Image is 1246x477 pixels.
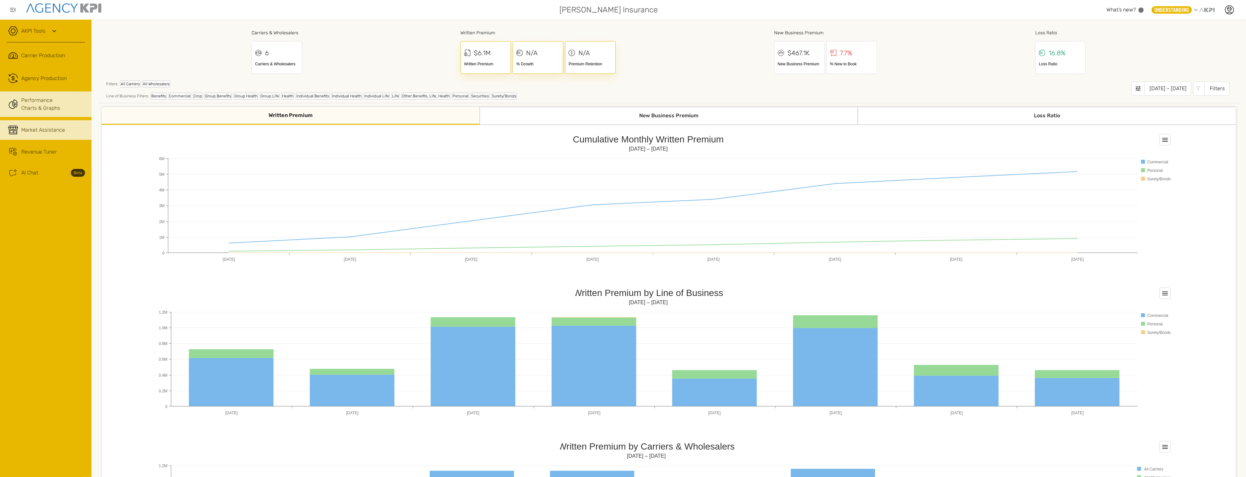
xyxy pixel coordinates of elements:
strong: Beta [71,169,85,177]
span: What’s new? [1106,7,1136,13]
div: Loss Ratio [1039,61,1082,67]
div: Filters: [106,80,517,91]
div: % New to Book [830,61,873,67]
div: Commercial [168,92,191,100]
div: Life [391,92,400,100]
div: N/A [578,48,590,58]
text: Commercial [1147,313,1168,318]
text: [DATE] [950,257,962,262]
div: 7.7% [840,48,852,58]
div: Group Benefits [204,92,232,100]
text: Written Premium by Line of Business [573,288,723,298]
text: [DATE] [829,257,841,262]
div: All Wholesalers [142,80,170,88]
span: Market Assistance [21,126,65,134]
div: All Carriers [120,80,141,88]
div: New Business Premium [480,107,858,125]
a: AKPI Tools [21,27,45,35]
div: Other Benefits, Life, Health [401,92,450,100]
text: 5M [159,172,164,177]
text: [DATE] [225,411,238,415]
div: Crop [193,92,203,100]
text: 3M [159,204,164,208]
text: [DATE] [950,411,963,415]
div: Benefits [151,92,167,100]
text: [DATE] [344,257,356,262]
span: [PERSON_NAME] Insurance [560,4,658,16]
div: Carriers & Wholesalers [252,29,302,36]
div: Health [281,92,294,100]
text: 0.2M [158,389,167,393]
text: [DATE] [467,411,479,415]
span: Carrier Production [21,52,65,59]
div: 16.8% [1049,48,1066,58]
span: Agency Production [21,74,67,82]
div: Filters [1204,81,1230,96]
text: All Carriers [1144,467,1163,471]
div: 6 [265,48,269,58]
div: New Business Premium [774,29,877,36]
div: $467.1K [788,48,810,58]
div: Loss Ratio [858,107,1236,125]
text: 0.4M [158,373,167,378]
text: 1.2M [158,464,167,468]
text: Commercial [1147,160,1168,164]
text: 6M [159,156,164,161]
div: Individual Health [331,92,362,100]
div: Written Premium [464,61,507,67]
text: [DATE] – [DATE] [629,146,668,152]
button: [DATE] – [DATE] [1131,81,1191,96]
text: 1.2M [158,310,167,315]
text: 2M [159,220,164,224]
text: [DATE] [223,257,235,262]
span: Revenue Tuner [21,148,57,156]
text: [DATE] – [DATE] [627,453,666,459]
text: 0.6M [158,357,167,362]
text: Surety/Bonds [1147,330,1171,335]
text: [DATE] – [DATE] [629,300,668,305]
img: agencykpi-logo-550x69-2d9e3fa8.png [26,3,101,13]
div: N/A [526,48,538,58]
text: [DATE] [588,411,600,415]
div: Personal [452,92,469,100]
div: Individual Life [364,92,390,100]
div: Written Premium [460,29,616,36]
text: [DATE] [1071,257,1084,262]
div: Group Life [260,92,280,100]
text: 4M [159,188,164,192]
div: Surety/Bonds [491,92,517,100]
text: 1.0M [158,326,167,330]
text: [DATE] [1071,411,1084,415]
text: 0.8M [158,341,167,346]
text: [DATE] [346,411,358,415]
text: [DATE] [707,257,720,262]
div: Individual Benefits [296,92,330,100]
span: AI Chat [21,169,38,177]
div: New Business Premium [778,61,821,67]
text: Surety/Bonds [1147,177,1171,181]
div: Written Premium [102,107,480,125]
div: Line of Business Filters: [106,92,517,100]
text: Personal [1147,168,1163,173]
text: 1M [159,235,164,240]
button: Filters [1193,81,1230,96]
div: Carriers & Wholesalers [255,61,299,67]
text: [DATE] [708,411,721,415]
text: Personal [1147,322,1163,326]
div: [DATE] – [DATE] [1144,81,1191,96]
text: [DATE] [829,411,842,415]
text: 0 [165,404,167,409]
div: Group Health [234,92,258,100]
div: Premium Retention [569,61,612,67]
div: $6.1M [474,48,491,58]
text: 0 [162,251,164,255]
tspan: Written Premium by Carriers & Wholesalers [558,441,735,452]
text: [DATE] [465,257,477,262]
div: Loss Ratio [1035,29,1086,36]
div: % Growth [516,61,560,67]
text: [DATE] [586,257,599,262]
div: Securities [471,92,490,100]
text: Cumulative Monthly Written Premium [573,134,724,144]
